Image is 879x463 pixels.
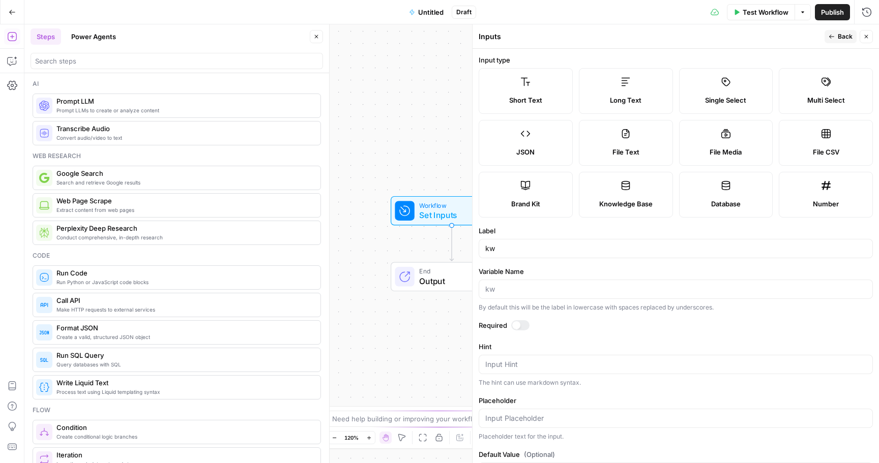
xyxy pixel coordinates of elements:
button: Untitled [403,4,450,20]
label: Label [479,226,873,236]
span: Brand Kit [511,199,540,209]
span: Iteration [56,450,312,460]
span: Write Liquid Text [56,378,312,388]
div: Web research [33,151,321,161]
span: Set Inputs [419,209,480,221]
span: Draft [456,8,472,17]
span: Run Code [56,268,312,278]
label: Required [479,320,873,330]
div: By default this will be the label in lowercase with spaces replaced by underscores. [479,303,873,312]
div: Code [33,251,321,260]
span: Google Search [56,168,312,178]
button: Test Workflow [727,4,795,20]
input: Input Label [485,243,866,254]
span: Perplexity Deep Research [56,223,312,233]
span: Search and retrieve Google results [56,178,312,187]
button: Back [825,30,857,43]
span: Extract content from web pages [56,206,312,214]
span: Process text using Liquid templating syntax [56,388,312,396]
span: Call API [56,295,312,305]
div: Ai [33,79,321,88]
span: File CSV [813,147,839,157]
span: Short Text [509,95,542,105]
span: JSON [516,147,535,157]
div: The hint can use markdown syntax. [479,378,873,387]
span: Database [711,199,741,209]
span: Format JSON [56,323,312,333]
span: Test Workflow [743,7,788,17]
span: Number [813,199,839,209]
div: Flow [33,406,321,415]
button: Power Agents [65,28,122,45]
label: Input type [479,55,873,65]
div: Inputs [479,32,822,42]
input: Input Placeholder [485,413,866,423]
span: Single Select [705,95,746,105]
div: EndOutput [357,262,546,292]
label: Placeholder [479,395,873,406]
label: Variable Name [479,266,873,276]
span: Transcribe Audio [56,124,312,134]
label: Hint [479,342,873,352]
span: Output [419,275,502,287]
span: Long Text [610,95,641,105]
span: Create a valid, structured JSON object [56,333,312,341]
span: Conduct comprehensive, in-depth research [56,233,312,241]
button: Publish [815,4,850,20]
span: File Media [710,147,742,157]
span: Publish [821,7,844,17]
span: Web Page Scrape [56,196,312,206]
input: kw [485,284,866,294]
span: Create conditional logic branches [56,433,312,441]
span: Back [838,32,853,41]
span: Run SQL Query [56,350,312,360]
span: 120% [344,434,359,442]
span: (Optional) [524,449,555,459]
div: WorkflowSet InputsInputs [357,196,546,226]
span: Knowledge Base [599,199,653,209]
span: Condition [56,422,312,433]
span: Workflow [419,200,480,210]
g: Edge from start to end [450,226,453,261]
span: Multi Select [807,95,845,105]
span: Convert audio/video to text [56,134,312,142]
span: Prompt LLM [56,96,312,106]
span: End [419,266,502,276]
input: Search steps [35,56,318,66]
button: Steps [31,28,61,45]
label: Default Value [479,449,873,459]
span: Make HTTP requests to external services [56,305,312,314]
span: Query databases with SQL [56,360,312,368]
span: Run Python or JavaScript code blocks [56,278,312,286]
span: Prompt LLMs to create or analyze content [56,106,312,114]
span: File Text [612,147,639,157]
span: Untitled [418,7,444,17]
div: Placeholder text for the input. [479,432,873,441]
